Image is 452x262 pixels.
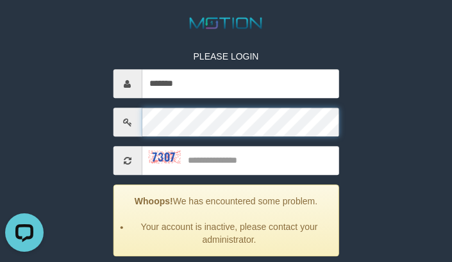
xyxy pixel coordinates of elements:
[135,196,173,206] strong: Whoops!
[113,50,339,63] p: PLEASE LOGIN
[187,15,265,31] img: MOTION_logo.png
[148,151,180,163] img: captcha
[113,184,339,256] div: We has encountered some problem.
[130,220,329,246] li: Your account is inactive, please contact your administrator.
[5,5,44,44] button: Open LiveChat chat widget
